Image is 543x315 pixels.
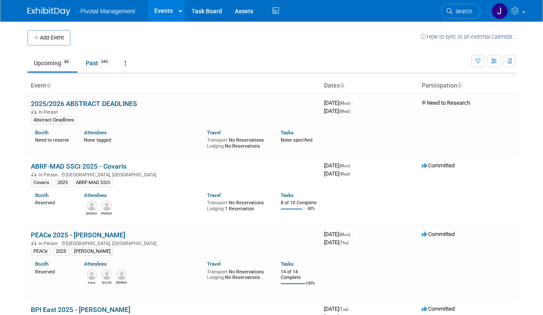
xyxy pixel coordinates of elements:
[418,79,516,93] th: Participation
[35,198,72,206] div: Reserved
[281,261,294,267] a: Tasks
[79,55,117,71] a: Past345
[84,130,107,136] a: Attendees
[339,240,348,245] span: (Thu)
[35,192,48,198] a: Booth
[53,248,69,255] div: 2025
[281,192,294,198] a: Tasks
[324,231,353,237] span: [DATE]
[321,79,418,93] th: Dates
[422,231,455,237] span: Committed
[441,4,480,19] a: Search
[102,270,112,280] img: Raja Srinivas
[117,270,127,280] img: Martin Carcamo
[324,162,353,169] span: [DATE]
[351,162,353,169] span: -
[207,275,225,280] span: Lodging:
[324,100,353,106] span: [DATE]
[31,116,77,124] div: Abstract Deadlines
[281,269,317,281] div: 14 of 14 Complete
[39,241,60,246] span: In-Person
[308,206,315,218] td: 80%
[27,79,321,93] th: Event
[207,130,221,136] a: Travel
[340,82,344,89] a: Sort by Start Date
[27,30,70,45] button: Add Event
[207,206,225,212] span: Lodging:
[351,231,353,237] span: -
[31,248,50,255] div: PEACe
[207,143,225,149] span: Lodging:
[339,101,350,106] span: (Mon)
[84,192,107,198] a: Attendees
[306,281,315,293] td: 100%
[116,280,127,285] div: Martin Carcamo
[324,170,350,177] span: [DATE]
[339,172,350,176] span: (Wed)
[351,100,353,106] span: -
[31,100,137,108] a: 2025/2026 ABSTRACT DEADLINES
[324,108,350,114] span: [DATE]
[422,306,455,312] span: Committed
[350,306,351,312] span: -
[31,109,36,114] img: In-Person Event
[39,109,60,115] span: In-Person
[339,164,350,168] span: (Mon)
[281,130,294,136] a: Tasks
[422,162,455,169] span: Committed
[420,33,516,40] a: How to sync to an external calendar...
[87,270,97,280] img: Imroz Ghangas
[27,55,78,71] a: Upcoming86
[31,239,317,246] div: [GEOGRAPHIC_DATA], [GEOGRAPHIC_DATA]
[339,109,350,114] span: (Wed)
[35,267,72,275] div: Reserved
[453,8,472,15] span: Search
[207,200,229,206] span: Transport:
[207,261,221,267] a: Travel
[457,82,462,89] a: Sort by Participation Type
[324,306,351,312] span: [DATE]
[55,179,70,187] div: 2025
[99,59,110,65] span: 345
[339,232,350,237] span: (Mon)
[87,200,97,211] img: Melissa Gabello
[281,200,317,206] div: 8 of 10 Complete
[101,280,112,285] div: Raja Srinivas
[324,239,348,245] span: [DATE]
[39,172,60,178] span: In-Person
[207,137,229,143] span: Transport:
[207,198,268,212] div: No Reservations 1 Reservation
[281,137,312,143] span: None specified
[31,231,125,239] a: PEACe 2025 - [PERSON_NAME]
[62,59,71,65] span: 86
[86,211,97,216] div: Melissa Gabello
[35,130,48,136] a: Booth
[35,136,72,143] div: Need to reserve
[422,100,470,106] span: Need to Research
[31,241,36,245] img: In-Person Event
[27,7,70,16] img: ExhibitDay
[31,171,317,178] div: [GEOGRAPHIC_DATA], [GEOGRAPHIC_DATA]
[339,307,348,312] span: (Tue)
[72,248,113,255] div: [PERSON_NAME]
[31,172,36,176] img: In-Person Event
[31,162,126,170] a: ABRF-MAD SSCi 2025 - Covaris
[207,267,268,281] div: No Reservations No Reservations
[207,136,268,149] div: No Reservations No Reservations
[86,280,97,285] div: Imroz Ghangas
[207,269,229,275] span: Transport:
[102,200,112,211] img: Sujash Chatterjee
[84,136,201,143] div: None tagged
[101,211,112,216] div: Sujash Chatterjee
[73,179,113,187] div: ABRF-MAD SSCi
[207,192,221,198] a: Travel
[492,3,508,19] img: Jessica Gatton
[84,261,107,267] a: Attendees
[81,8,135,15] span: Pivotal Management
[46,82,51,89] a: Sort by Event Name
[35,261,48,267] a: Booth
[31,179,52,187] div: Covaris
[31,306,130,314] a: BPI East 2025 - [PERSON_NAME]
